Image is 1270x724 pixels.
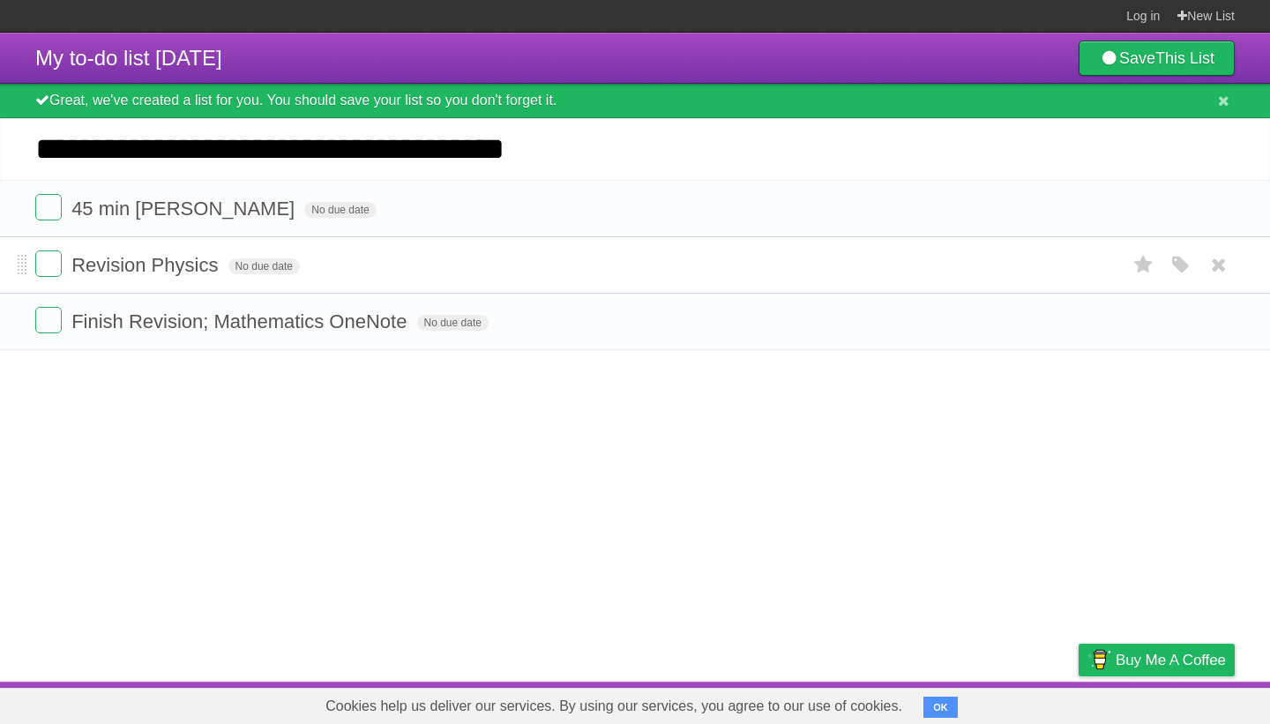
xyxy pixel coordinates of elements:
span: 45 min [PERSON_NAME] [71,198,299,220]
a: About [844,686,881,720]
span: Revision Physics [71,254,222,276]
a: Developers [902,686,974,720]
a: Suggest a feature [1124,686,1235,720]
a: Privacy [1056,686,1102,720]
label: Done [35,194,62,220]
span: Cookies help us deliver our services. By using our services, you agree to our use of cookies. [308,689,920,724]
span: No due date [304,202,376,218]
span: Buy me a coffee [1116,645,1226,675]
a: Terms [996,686,1035,720]
span: No due date [228,258,300,274]
span: Finish Revision; Mathematics OneNote [71,310,411,332]
label: Done [35,250,62,277]
a: SaveThis List [1079,41,1235,76]
img: Buy me a coffee [1087,645,1111,675]
span: My to-do list [DATE] [35,46,222,70]
a: Buy me a coffee [1079,644,1235,676]
span: No due date [417,315,489,331]
label: Done [35,307,62,333]
b: This List [1155,49,1214,67]
label: Star task [1127,250,1161,280]
button: OK [923,697,958,718]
